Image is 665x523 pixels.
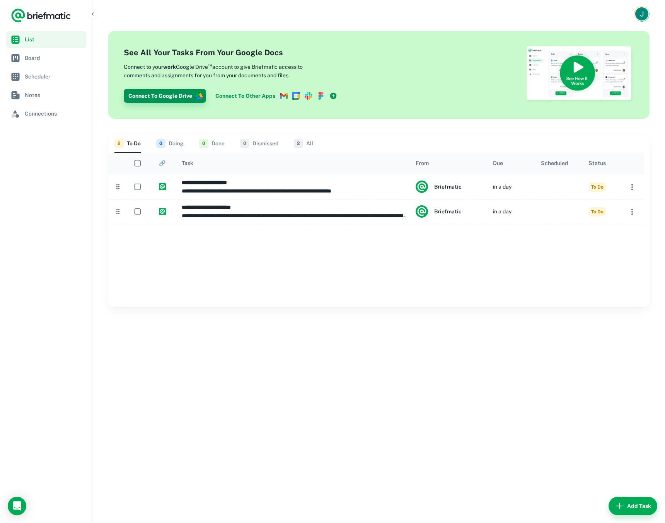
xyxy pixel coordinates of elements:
[124,89,206,103] button: Connect To Google Drive
[6,31,86,48] a: List
[163,64,176,70] b: work
[588,160,606,166] div: Status
[208,62,212,68] sup: ™
[294,139,303,148] span: 2
[25,54,83,62] span: Board
[8,497,26,515] div: Load Chat
[25,72,83,81] span: Scheduler
[589,207,606,216] span: To Do
[240,134,278,153] button: Dismissed
[541,160,568,166] div: Scheduled
[156,134,184,153] button: Doing
[609,497,657,515] button: Add Task
[493,199,512,224] div: in a day
[11,8,71,23] a: Logo
[159,208,166,215] img: https://app.briefmatic.com/assets/integrations/system.png
[416,205,462,218] div: Briefmatic
[240,139,249,148] span: 0
[493,160,503,166] div: Due
[159,160,165,166] div: 🔗
[212,89,340,103] a: Connect To Other Apps
[199,139,208,148] span: 0
[6,49,86,66] a: Board
[25,35,83,44] span: List
[124,47,340,58] h4: See All Your Tasks From Your Google Docs
[6,105,86,122] a: Connections
[493,175,512,199] div: in a day
[25,91,83,99] span: Notes
[434,182,462,191] h6: Briefmatic
[416,160,429,166] div: From
[416,205,428,218] img: system.png
[416,181,462,193] div: Briefmatic
[156,139,165,148] span: 0
[294,134,313,153] button: All
[634,6,650,22] button: Account button
[182,160,193,166] div: Task
[114,139,124,148] span: 2
[416,181,428,193] img: system.png
[6,68,86,85] a: Scheduler
[114,134,141,153] button: To Do
[589,182,606,192] span: To Do
[159,183,166,190] img: https://app.briefmatic.com/assets/integrations/system.png
[199,134,225,153] button: Done
[124,61,329,80] p: Connect to your Google Drive account to give Briefmatic access to comments and assignments for yo...
[434,207,462,216] h6: Briefmatic
[526,46,634,103] img: See How Briefmatic Works
[25,109,83,118] span: Connections
[6,87,86,104] a: Notes
[635,7,648,20] img: Jamie Baker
